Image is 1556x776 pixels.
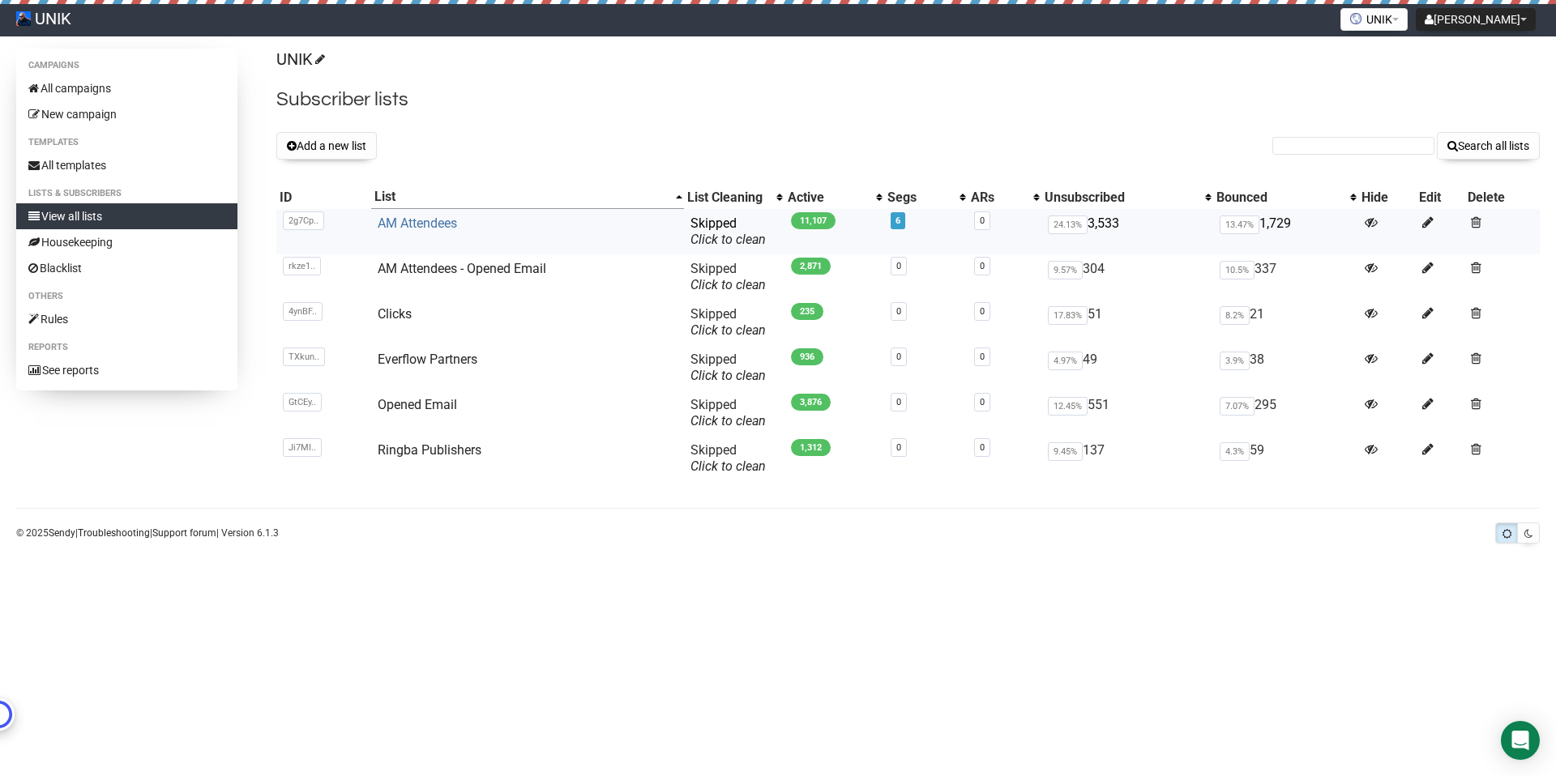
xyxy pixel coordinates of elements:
[1501,721,1540,760] div: Open Intercom Messenger
[16,56,237,75] li: Campaigns
[1041,345,1213,390] td: 49
[16,287,237,306] li: Others
[1048,352,1083,370] span: 4.97%
[49,527,75,539] a: Sendy
[980,306,985,317] a: 0
[788,190,867,206] div: Active
[1048,215,1088,234] span: 24.13%
[1041,254,1213,300] td: 304
[1213,209,1358,254] td: 1,729
[1041,300,1213,345] td: 51
[1045,190,1197,206] div: Unsubscribed
[378,261,546,276] a: AM Attendees - Opened Email
[896,261,901,271] a: 0
[1419,190,1461,206] div: Edit
[283,302,323,321] span: 4ynBF..
[1041,209,1213,254] td: 3,533
[283,438,322,457] span: Ji7MI..
[896,215,900,226] a: 6
[1220,352,1250,370] span: 3.9%
[283,257,321,275] span: rkze1..
[1349,12,1362,25] img: favicons
[1437,132,1540,160] button: Search all lists
[980,352,985,362] a: 0
[16,152,237,178] a: All templates
[687,190,768,206] div: List Cleaning
[1041,390,1213,436] td: 551
[1361,190,1413,206] div: Hide
[78,527,150,539] a: Troubleshooting
[690,368,766,383] a: Click to clean
[791,394,831,411] span: 3,876
[276,185,371,209] th: ID: No sort applied, sorting is disabled
[690,397,766,429] span: Skipped
[690,215,766,247] span: Skipped
[16,524,279,542] p: © 2025 | | | Version 6.1.3
[16,203,237,229] a: View all lists
[1220,261,1255,279] span: 10.5%
[784,185,883,209] th: Active: No sort applied, activate to apply an ascending sort
[1213,300,1358,345] td: 21
[16,75,237,101] a: All campaigns
[1048,397,1088,416] span: 12.45%
[283,393,322,411] span: GtCEy..
[16,306,237,332] a: Rules
[1416,8,1536,31] button: [PERSON_NAME]
[1220,442,1250,461] span: 4.3%
[152,527,216,539] a: Support forum
[16,357,237,383] a: See reports
[1468,190,1537,206] div: Delete
[980,261,985,271] a: 0
[16,101,237,127] a: New campaign
[1048,261,1083,279] span: 9.57%
[690,261,766,292] span: Skipped
[16,11,31,26] img: 69739c4ea9e1ddd0bbeb379ff717aadb
[1213,436,1358,481] td: 59
[16,229,237,255] a: Housekeeping
[1213,185,1358,209] th: Bounced: No sort applied, activate to apply an ascending sort
[378,397,457,412] a: Opened Email
[896,442,901,453] a: 0
[690,352,766,383] span: Skipped
[887,190,951,206] div: Segs
[971,190,1025,206] div: ARs
[1220,397,1255,416] span: 7.07%
[374,189,668,205] div: List
[378,215,457,231] a: AM Attendees
[690,322,766,338] a: Click to clean
[690,458,766,474] a: Click to clean
[968,185,1041,209] th: ARs: No sort applied, activate to apply an ascending sort
[1048,442,1083,461] span: 9.45%
[276,132,377,160] button: Add a new list
[16,133,237,152] li: Templates
[690,442,766,474] span: Skipped
[1048,306,1088,325] span: 17.83%
[896,306,901,317] a: 0
[280,190,368,206] div: ID
[791,439,831,456] span: 1,312
[791,303,823,320] span: 235
[690,413,766,429] a: Click to clean
[791,258,831,275] span: 2,871
[276,49,323,69] a: UNIK
[1220,215,1259,234] span: 13.47%
[684,185,784,209] th: List Cleaning: No sort applied, activate to apply an ascending sort
[896,397,901,407] a: 0
[980,442,985,453] a: 0
[980,215,985,226] a: 0
[1213,390,1358,436] td: 295
[884,185,968,209] th: Segs: No sort applied, activate to apply an ascending sort
[690,277,766,292] a: Click to clean
[1416,185,1464,209] th: Edit: No sort applied, sorting is disabled
[283,211,324,230] span: 2g7Cp..
[1340,8,1408,31] button: UNIK
[378,352,477,367] a: Everflow Partners
[276,85,1540,114] h2: Subscriber lists
[378,306,412,322] a: Clicks
[283,347,325,366] span: TXkun..
[690,306,766,338] span: Skipped
[690,232,766,247] a: Click to clean
[791,212,836,229] span: 11,107
[1358,185,1416,209] th: Hide: No sort applied, sorting is disabled
[1041,436,1213,481] td: 137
